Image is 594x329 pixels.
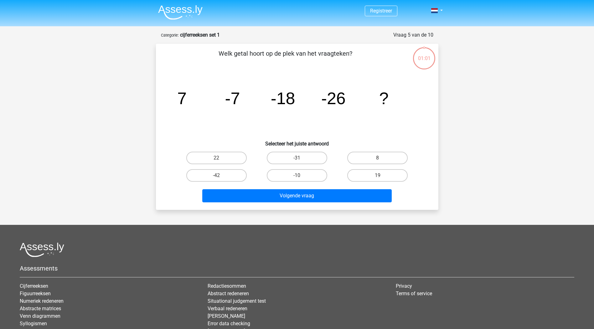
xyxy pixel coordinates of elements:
label: -31 [267,152,327,164]
tspan: 7 [177,89,187,108]
button: Volgende vraag [202,189,392,202]
h5: Assessments [20,265,574,272]
a: Terms of service [396,291,432,296]
a: Syllogismen [20,321,47,326]
label: 8 [347,152,408,164]
a: Registreer [370,8,392,14]
tspan: ? [379,89,389,108]
a: Redactiesommen [208,283,246,289]
p: Welk getal hoort op de plek van het vraagteken? [166,49,405,68]
tspan: -7 [225,89,240,108]
label: 19 [347,169,408,182]
div: 01:01 [412,47,436,62]
a: Cijferreeksen [20,283,48,289]
label: -42 [186,169,247,182]
small: Categorie: [161,33,179,38]
label: -10 [267,169,327,182]
a: Privacy [396,283,412,289]
strong: cijferreeksen set 1 [180,32,220,38]
h6: Selecteer het juiste antwoord [166,136,428,147]
a: Verbaal redeneren [208,306,247,311]
a: Abstract redeneren [208,291,249,296]
a: Situational judgement test [208,298,266,304]
tspan: -18 [271,89,295,108]
img: Assessly [158,5,203,20]
img: Assessly logo [20,242,64,257]
a: Venn diagrammen [20,313,60,319]
tspan: -26 [321,89,346,108]
label: 22 [186,152,247,164]
a: Figuurreeksen [20,291,51,296]
a: Error data checking [208,321,250,326]
a: Abstracte matrices [20,306,61,311]
div: Vraag 5 van de 10 [393,31,433,39]
a: Numeriek redeneren [20,298,64,304]
a: [PERSON_NAME] [208,313,245,319]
